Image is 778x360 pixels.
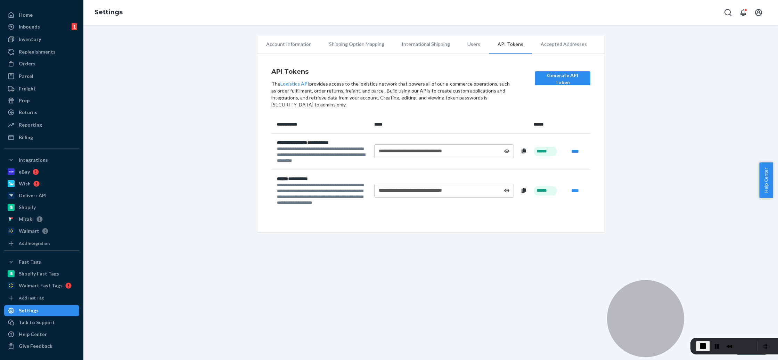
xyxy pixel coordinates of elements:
div: Add Integration [19,240,50,246]
a: Shopify Fast Tags [4,268,79,279]
a: Help Center [4,329,79,340]
div: Returns [19,109,37,116]
div: Fast Tags [19,258,41,265]
span: Chat [16,5,31,11]
a: Settings [4,305,79,316]
a: Home [4,9,79,21]
div: Reporting [19,121,42,128]
a: Freight [4,83,79,94]
li: Account Information [257,35,320,53]
ol: breadcrumbs [89,2,128,23]
a: Reporting [4,119,79,130]
button: Open notifications [736,6,750,19]
a: Shopify [4,202,79,213]
a: eBay [4,166,79,177]
a: Add Fast Tag [4,294,79,302]
div: Wish [19,180,31,187]
h4: API Tokens [271,67,513,76]
li: International Shipping [393,35,459,53]
div: Mirakl [19,216,34,223]
button: Integrations [4,154,79,166]
div: Orders [19,60,35,67]
li: Shipping Option Mapping [320,35,393,53]
a: Billing [4,132,79,143]
button: Talk to Support [4,317,79,328]
button: Generate API Token [535,71,590,85]
div: Freight [19,85,36,92]
div: Inbounds [19,23,40,30]
div: Prep [19,97,30,104]
div: Shopify [19,204,36,211]
div: Settings [19,307,39,314]
div: Give Feedback [19,343,52,350]
a: Replenishments [4,46,79,57]
div: Billing [19,134,33,141]
a: Walmart [4,225,79,237]
a: Walmart Fast Tags [4,280,79,291]
a: Add Integration [4,239,79,248]
button: Help Center [759,162,773,198]
li: Users [459,35,489,53]
div: Shopify Fast Tags [19,270,59,277]
div: eBay [19,168,30,175]
button: Fast Tags [4,256,79,267]
div: Integrations [19,157,48,163]
a: Orders [4,58,79,69]
a: Logistics API [280,81,309,87]
div: Walmart [19,227,39,234]
div: Inventory [19,36,41,43]
a: Parcel [4,71,79,82]
div: Walmart Fast Tags [19,282,63,289]
li: Accepted Addresses [532,35,596,53]
button: Give Feedback [4,341,79,352]
a: Inventory [4,34,79,45]
li: API Tokens [489,35,532,54]
div: The provides access to the logistics network that powers all of our e-commerce operations, such a... [271,80,513,108]
div: Talk to Support [19,319,55,326]
a: Prep [4,95,79,106]
div: Replenishments [19,48,56,55]
div: Help Center [19,331,47,338]
button: Open Search Box [721,6,735,19]
div: Deliverr API [19,192,47,199]
div: Parcel [19,73,33,80]
a: Deliverr API [4,190,79,201]
a: Settings [95,8,123,16]
a: Mirakl [4,214,79,225]
a: Inbounds1 [4,21,79,32]
button: Open account menu [752,6,765,19]
div: Add Fast Tag [19,295,44,301]
div: 1 [72,23,77,30]
div: Home [19,11,33,18]
a: Returns [4,107,79,118]
a: Wish [4,178,79,189]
